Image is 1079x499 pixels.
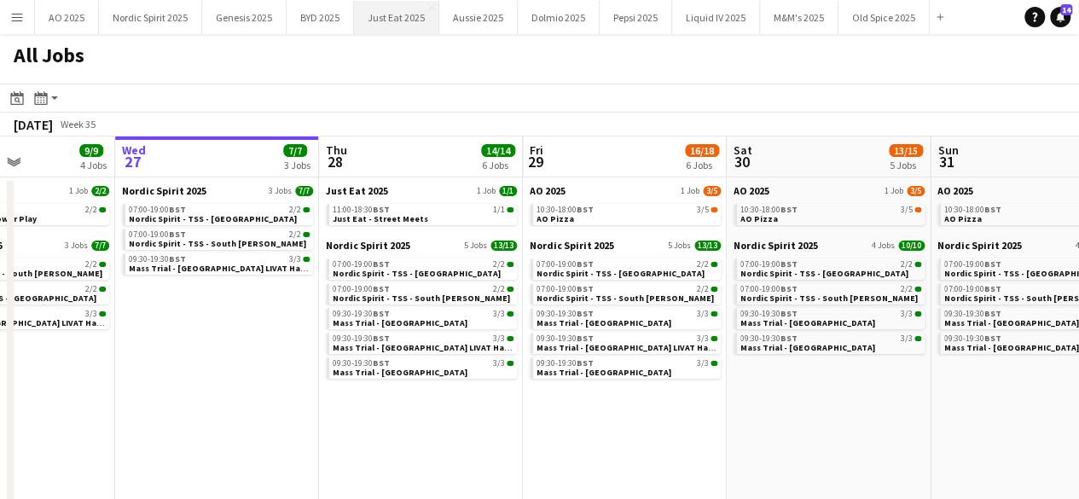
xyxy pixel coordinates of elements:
span: 14/14 [481,144,515,157]
span: 3/5 [907,186,925,196]
a: AO 20251 Job3/5 [530,184,721,197]
span: BST [780,308,798,319]
span: Thu [326,142,347,158]
a: 09:30-19:30BST3/3Mass Trial - [GEOGRAPHIC_DATA] [333,357,513,377]
span: 3/5 [901,206,913,214]
span: 10:30-18:00 [537,206,594,214]
button: Liquid IV 2025 [672,1,760,34]
span: 3/3 [711,311,717,316]
a: 09:30-19:30BST3/3Mass Trial - [GEOGRAPHIC_DATA] [333,308,513,328]
a: 07:00-19:00BST2/2Nordic Spirit - TSS - [GEOGRAPHIC_DATA] [740,258,921,278]
span: 7/7 [283,144,307,157]
span: 3/3 [493,359,505,368]
div: Nordic Spirit 20254 Jobs10/1007:00-19:00BST2/2Nordic Spirit - TSS - [GEOGRAPHIC_DATA]07:00-19:00B... [734,239,925,357]
span: 14 [1060,4,1072,15]
span: 3 Jobs [269,186,292,196]
span: BST [780,258,798,270]
span: 3/5 [914,207,921,212]
div: 6 Jobs [686,159,718,171]
span: AO 2025 [734,184,769,197]
span: BST [984,333,1001,344]
span: Mass Trial - Victoria Station [333,367,467,378]
span: 1 Job [885,186,903,196]
div: Just Eat 20251 Job1/111:00-18:30BST1/1Just Eat - Street Meets [326,184,517,239]
span: Nordic Spirit 2025 [530,239,614,252]
a: Nordic Spirit 20255 Jobs13/13 [530,239,721,252]
button: Old Spice 2025 [838,1,930,34]
span: AO Pizza [537,213,574,224]
span: 1/1 [507,207,513,212]
span: 09:30-19:30 [740,310,798,318]
a: Nordic Spirit 20253 Jobs7/7 [122,184,313,197]
span: 07:00-19:00 [944,285,1001,293]
span: 1/1 [499,186,517,196]
span: 29 [527,152,543,171]
span: 07:00-19:00 [333,285,390,293]
span: BST [373,283,390,294]
div: 4 Jobs [80,159,107,171]
a: 07:00-19:00BST2/2Nordic Spirit - TSS - [GEOGRAPHIC_DATA] [333,258,513,278]
span: 07:00-19:00 [537,285,594,293]
a: 10:30-18:00BST3/5AO Pizza [537,204,717,223]
span: 2/2 [493,260,505,269]
span: 7/7 [295,186,313,196]
span: 09:30-19:30 [537,359,594,368]
span: Nordic Spirit - TSS - Donington Park [537,268,705,279]
span: 1 Job [69,186,88,196]
span: 1 Job [681,186,699,196]
span: 2/2 [697,260,709,269]
span: 07:00-19:00 [740,285,798,293]
span: 2/2 [303,207,310,212]
span: Just Eat 2025 [326,184,388,197]
span: BST [577,357,594,368]
button: Dolmio 2025 [518,1,600,34]
span: Mass Trial - London LIVAT Hammersmith [537,342,756,353]
span: Nordic Spirit - TSS - South Mimms [537,293,714,304]
div: Nordic Spirit 20255 Jobs13/1307:00-19:00BST2/2Nordic Spirit - TSS - [GEOGRAPHIC_DATA]07:00-19:00B... [530,239,721,382]
a: 07:00-19:00BST2/2Nordic Spirit - TSS - [GEOGRAPHIC_DATA] [537,258,717,278]
a: Nordic Spirit 20255 Jobs13/13 [326,239,517,252]
a: Nordic Spirit 20254 Jobs10/10 [734,239,925,252]
span: Mass Trial - Victoria Station [740,342,875,353]
a: 09:30-19:30BST3/3Mass Trial - [GEOGRAPHIC_DATA] LIVAT Hammersmith [129,253,310,273]
span: Mass Trial - London LIVAT Hammersmith [129,263,348,274]
span: 3/5 [703,186,721,196]
span: 2/2 [99,207,106,212]
span: 2/2 [507,287,513,292]
span: 3/3 [697,359,709,368]
span: 3/3 [711,361,717,366]
span: BST [984,204,1001,215]
span: 07:00-19:00 [944,260,1001,269]
span: 2/2 [507,262,513,267]
div: [DATE] [14,116,53,133]
span: Nordic Spirit - TSS - South Mimms [129,238,306,249]
span: 09:30-19:30 [944,310,1001,318]
span: BST [373,357,390,368]
span: 1 Job [477,186,496,196]
span: AO Pizza [740,213,778,224]
span: BST [577,258,594,270]
span: BST [577,204,594,215]
span: BST [373,258,390,270]
span: 1/1 [493,206,505,214]
a: 09:30-19:30BST3/3Mass Trial - [GEOGRAPHIC_DATA] [537,357,717,377]
span: 2/2 [85,260,97,269]
span: 3/3 [289,255,301,264]
a: 09:30-19:30BST3/3Mass Trial - [GEOGRAPHIC_DATA] [740,333,921,352]
button: Just Eat 2025 [354,1,439,34]
span: 3/3 [697,334,709,343]
span: Nordic Spirit 2025 [326,239,410,252]
span: Nordic Spirit - TSS - South Mimms [333,293,510,304]
span: 16/18 [685,144,719,157]
button: AO 2025 [35,1,99,34]
span: 2/2 [901,260,913,269]
span: 3/3 [914,311,921,316]
span: 10/10 [898,241,925,251]
span: Nordic Spirit - TSS - Donington Park [740,268,908,279]
span: BST [373,308,390,319]
a: 14 [1050,7,1070,27]
span: BST [984,308,1001,319]
span: 3 Jobs [65,241,88,251]
span: 2/2 [711,287,717,292]
span: 13/13 [490,241,517,251]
